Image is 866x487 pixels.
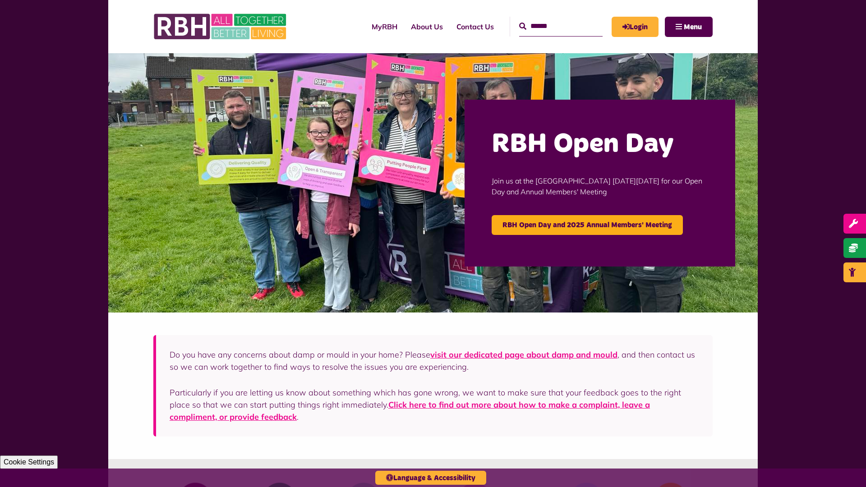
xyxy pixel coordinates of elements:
[170,386,699,423] p: Particularly if you are letting us know about something which has gone wrong, we want to make sur...
[108,53,758,312] img: Image (22)
[404,14,450,39] a: About Us
[492,162,708,211] p: Join us at the [GEOGRAPHIC_DATA] [DATE][DATE] for our Open Day and Annual Members' Meeting
[612,17,659,37] a: MyRBH
[450,14,501,39] a: Contact Us
[684,23,702,31] span: Menu
[153,9,289,44] img: RBH
[665,17,713,37] button: Navigation
[492,215,683,235] a: RBH Open Day and 2025 Annual Members' Meeting
[492,127,708,162] h2: RBH Open Day
[375,471,486,485] button: Language & Accessibility
[430,349,617,360] a: visit our dedicated page about damp and mould
[170,400,650,422] a: Click here to find out more about how to make a complaint, leave a compliment, or provide feedback
[365,14,404,39] a: MyRBH
[170,349,699,373] p: Do you have any concerns about damp or mould in your home? Please , and then contact us so we can...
